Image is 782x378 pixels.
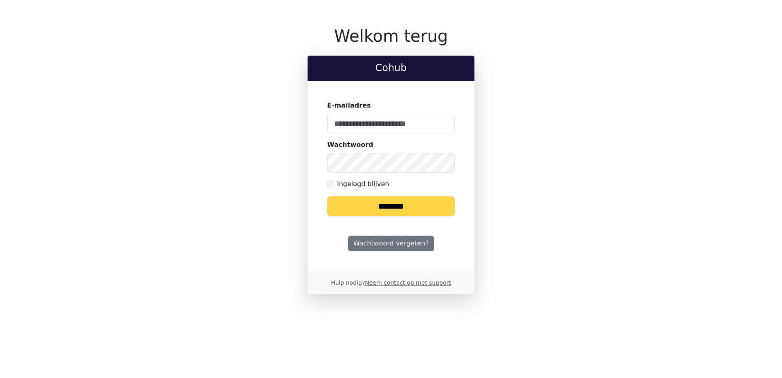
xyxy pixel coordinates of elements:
a: Neem contact op met support [365,279,451,286]
label: Ingelogd blijven [337,179,389,189]
small: Hulp nodig? [331,279,451,286]
label: Wachtwoord [327,140,373,150]
h2: Cohub [314,62,468,74]
h1: Welkom terug [308,26,474,46]
a: Wachtwoord vergeten? [348,236,434,251]
label: E-mailadres [327,101,371,110]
